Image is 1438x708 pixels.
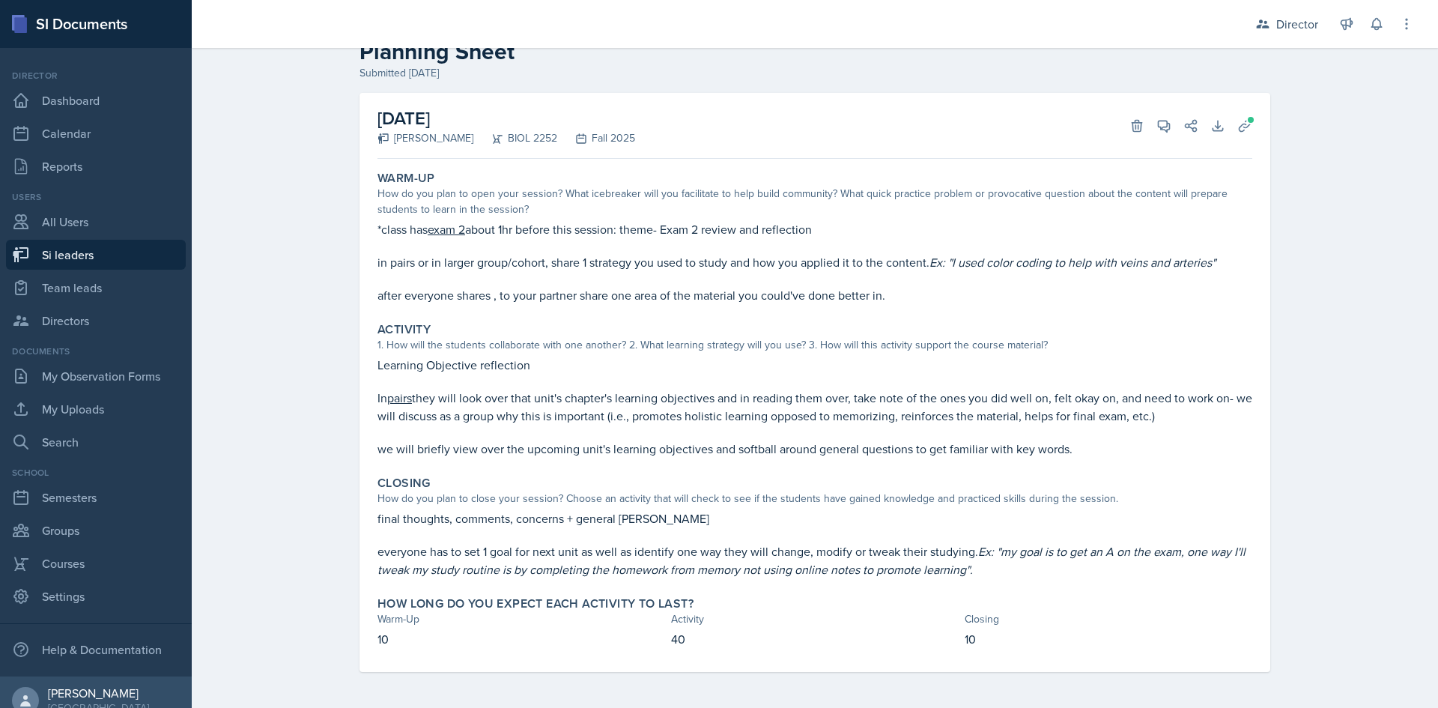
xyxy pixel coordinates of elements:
a: My Observation Forms [6,361,186,391]
label: Activity [377,322,431,337]
div: Warm-Up [377,611,665,627]
div: School [6,466,186,479]
u: exam 2 [428,221,465,237]
h2: [DATE] [377,105,635,132]
div: [PERSON_NAME] [377,130,473,146]
p: 10 [965,630,1252,648]
div: 1. How will the students collaborate with one another? 2. What learning strategy will you use? 3.... [377,337,1252,353]
p: 40 [671,630,959,648]
a: Directors [6,306,186,336]
a: My Uploads [6,394,186,424]
a: Groups [6,515,186,545]
em: Ex: "I used color coding to help with veins and arteries" [929,254,1216,270]
a: Courses [6,548,186,578]
div: How do you plan to close your session? Choose an activity that will check to see if the students ... [377,491,1252,506]
p: 10 [377,630,665,648]
div: [PERSON_NAME] [48,686,149,701]
a: Settings [6,581,186,611]
label: Closing [377,476,431,491]
h2: Planning Sheet [359,38,1270,65]
div: Activity [671,611,959,627]
div: How do you plan to open your session? What icebreaker will you facilitate to help build community... [377,186,1252,217]
div: Documents [6,345,186,358]
p: Learning Objective reflection [377,356,1252,374]
p: in pairs or in larger group/cohort, share 1 strategy you used to study and how you applied it to ... [377,253,1252,271]
label: Warm-Up [377,171,435,186]
a: Search [6,427,186,457]
a: Si leaders [6,240,186,270]
p: everyone has to set 1 goal for next unit as well as identify one way they will change, modify or ... [377,542,1252,578]
div: Director [1276,15,1318,33]
div: Submitted [DATE] [359,65,1270,81]
p: *class has about 1hr before this session: theme- Exam 2 review and reflection [377,220,1252,238]
a: Calendar [6,118,186,148]
a: Team leads [6,273,186,303]
a: Dashboard [6,85,186,115]
a: All Users [6,207,186,237]
p: final thoughts, comments, concerns + general [PERSON_NAME] [377,509,1252,527]
p: we will briefly view over the upcoming unit's learning objectives and softball around general que... [377,440,1252,458]
div: BIOL 2252 [473,130,557,146]
div: Users [6,190,186,204]
div: Closing [965,611,1252,627]
u: pairs [387,390,412,406]
a: Reports [6,151,186,181]
p: In they will look over that unit's chapter's learning objectives and in reading them over, take n... [377,389,1252,425]
div: Director [6,69,186,82]
p: after everyone shares , to your partner share one area of the material you could've done better in. [377,286,1252,304]
a: Semesters [6,482,186,512]
label: How long do you expect each activity to last? [377,596,694,611]
div: Fall 2025 [557,130,635,146]
div: Help & Documentation [6,635,186,665]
